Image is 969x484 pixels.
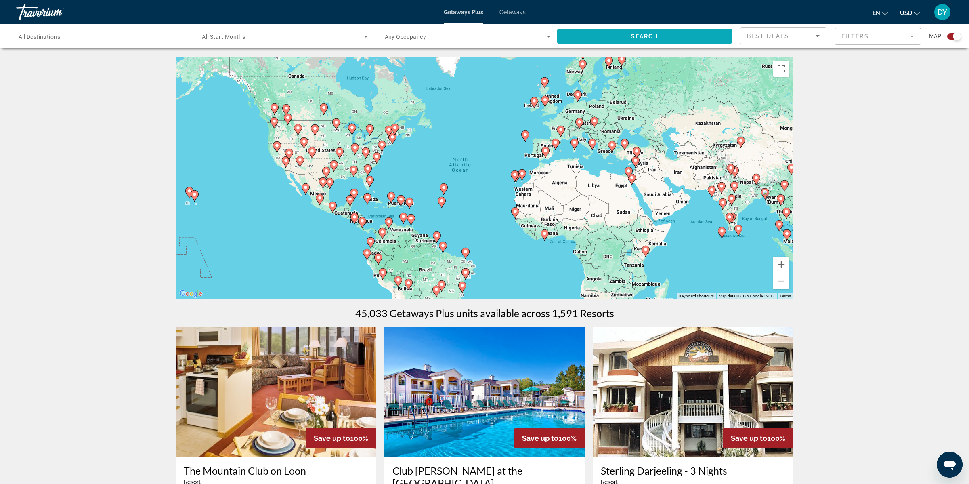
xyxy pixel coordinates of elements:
[929,31,941,42] span: Map
[593,327,793,457] img: 3108E01L.jpg
[355,307,614,319] h1: 45,033 Getaways Plus units available across 1,591 Resorts
[835,27,921,45] button: Filter
[514,428,585,448] div: 100%
[780,294,791,298] a: Terms (opens in new tab)
[731,434,767,442] span: Save up to
[747,33,789,39] span: Best Deals
[499,9,526,15] a: Getaways
[19,34,60,40] span: All Destinations
[444,9,483,15] a: Getaways Plus
[184,465,368,477] a: The Mountain Club on Loon
[773,257,789,273] button: Zoom in
[202,34,245,40] span: All Start Months
[601,465,785,477] a: Sterling Darjeeling - 3 Nights
[723,428,793,448] div: 100%
[176,327,376,457] img: 1358I01L.jpg
[631,33,659,40] span: Search
[873,10,880,16] span: en
[773,61,789,77] button: Toggle fullscreen view
[306,428,376,448] div: 100%
[16,2,97,23] a: Travorium
[385,34,426,40] span: Any Occupancy
[384,327,585,457] img: C489O01X.jpg
[557,29,732,44] button: Search
[522,434,558,442] span: Save up to
[719,294,775,298] span: Map data ©2025 Google, INEGI
[873,7,888,19] button: Change language
[679,293,714,299] button: Keyboard shortcuts
[178,288,204,299] img: Google
[773,273,789,289] button: Zoom out
[938,8,947,16] span: DY
[932,4,953,21] button: User Menu
[937,452,963,478] iframe: Button to launch messaging window
[747,31,820,41] mat-select: Sort by
[900,10,912,16] span: USD
[900,7,920,19] button: Change currency
[314,434,350,442] span: Save up to
[178,288,204,299] a: Open this area in Google Maps (opens a new window)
